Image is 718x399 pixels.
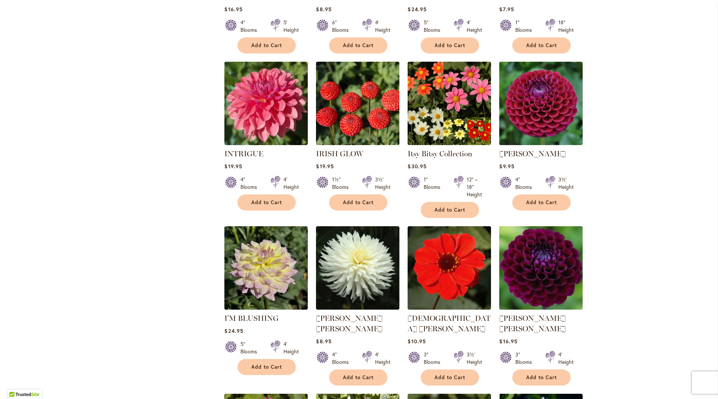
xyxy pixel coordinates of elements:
[316,304,399,311] a: JACK FROST
[558,19,574,34] div: 18" Height
[329,194,387,211] button: Add to Cart
[435,207,465,213] span: Add to Cart
[224,226,308,310] img: I’M BLUSHING
[237,37,296,53] button: Add to Cart
[316,314,383,333] a: [PERSON_NAME] [PERSON_NAME]
[283,19,299,34] div: 5' Height
[408,338,426,345] span: $10.95
[424,351,445,366] div: 3" Blooms
[316,163,334,170] span: $19.95
[515,176,536,191] div: 4" Blooms
[526,374,557,381] span: Add to Cart
[224,163,242,170] span: $19.95
[421,202,479,218] button: Add to Cart
[224,149,263,158] a: INTRIGUE
[421,37,479,53] button: Add to Cart
[237,359,296,375] button: Add to Cart
[499,338,517,345] span: $16.95
[251,42,282,49] span: Add to Cart
[240,340,261,355] div: 5" Blooms
[316,139,399,147] a: IRISH GLOW
[512,37,571,53] button: Add to Cart
[408,6,426,13] span: $24.95
[408,304,491,311] a: JAPANESE BISHOP
[316,149,363,158] a: IRISH GLOW
[515,351,536,366] div: 3" Blooms
[224,304,308,311] a: I’M BLUSHING
[499,6,514,13] span: $7.95
[240,19,261,34] div: 4" Blooms
[558,351,574,366] div: 4' Height
[343,199,374,206] span: Add to Cart
[424,19,445,34] div: 5" Blooms
[512,194,571,211] button: Add to Cart
[421,369,479,386] button: Add to Cart
[329,37,387,53] button: Add to Cart
[375,19,390,34] div: 4' Height
[316,62,399,145] img: IRISH GLOW
[408,139,491,147] a: Itsy Bitsy Collection
[329,369,387,386] button: Add to Cart
[316,226,399,310] img: JACK FROST
[343,42,374,49] span: Add to Cart
[467,176,482,198] div: 12" – 18" Height
[499,149,566,158] a: [PERSON_NAME]
[332,351,353,366] div: 4" Blooms
[499,62,583,145] img: Ivanetti
[424,176,445,198] div: 1" Blooms
[408,314,491,333] a: [DEMOGRAPHIC_DATA] [PERSON_NAME]
[515,19,536,34] div: 1" Blooms
[497,224,585,311] img: JASON MATTHEW
[408,149,472,158] a: Itsy Bitsy Collection
[224,314,279,323] a: I'M BLUSHING
[283,176,299,191] div: 4' Height
[408,226,491,310] img: JAPANESE BISHOP
[6,372,27,393] iframe: Launch Accessibility Center
[467,351,482,366] div: 3½' Height
[408,163,426,170] span: $30.95
[499,163,514,170] span: $9.95
[332,176,353,191] div: 1½" Blooms
[499,304,583,311] a: JASON MATTHEW
[375,351,390,366] div: 4' Height
[526,199,557,206] span: Add to Cart
[251,364,282,370] span: Add to Cart
[467,19,482,34] div: 4' Height
[224,327,243,334] span: $24.95
[526,42,557,49] span: Add to Cart
[240,176,261,191] div: 4" Blooms
[408,62,491,145] img: Itsy Bitsy Collection
[316,6,331,13] span: $8.95
[332,19,353,34] div: 6" Blooms
[283,340,299,355] div: 4' Height
[224,62,308,145] img: INTRIGUE
[499,139,583,147] a: Ivanetti
[558,176,574,191] div: 3½' Height
[375,176,390,191] div: 3½' Height
[343,374,374,381] span: Add to Cart
[224,139,308,147] a: INTRIGUE
[435,42,465,49] span: Add to Cart
[237,194,296,211] button: Add to Cart
[512,369,571,386] button: Add to Cart
[435,374,465,381] span: Add to Cart
[251,199,282,206] span: Add to Cart
[316,338,331,345] span: $8.95
[499,314,566,333] a: [PERSON_NAME] [PERSON_NAME]
[224,6,242,13] span: $16.95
